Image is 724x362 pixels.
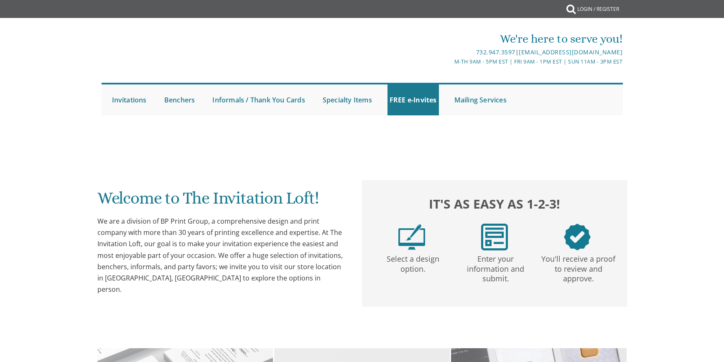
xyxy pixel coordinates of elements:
[110,84,149,115] a: Invitations
[275,57,622,66] div: M-Th 9am - 5pm EST | Fri 9am - 1pm EST | Sun 11am - 3pm EST
[210,84,307,115] a: Informals / Thank You Cards
[452,84,509,115] a: Mailing Services
[321,84,374,115] a: Specialty Items
[564,224,591,250] img: step3.png
[481,224,508,250] img: step2.png
[370,194,619,213] h2: It's as easy as 1-2-3!
[519,48,622,56] a: [EMAIL_ADDRESS][DOMAIN_NAME]
[162,84,197,115] a: Benchers
[373,250,453,274] p: Select a design option.
[476,48,515,56] a: 732.947.3597
[387,84,439,115] a: FREE e-Invites
[539,250,618,284] p: You'll receive a proof to review and approve.
[456,250,535,284] p: Enter your information and submit.
[398,224,425,250] img: step1.png
[275,47,622,57] div: |
[97,216,346,295] div: We are a division of BP Print Group, a comprehensive design and print company with more than 30 y...
[275,31,622,47] div: We're here to serve you!
[97,189,346,214] h1: Welcome to The Invitation Loft!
